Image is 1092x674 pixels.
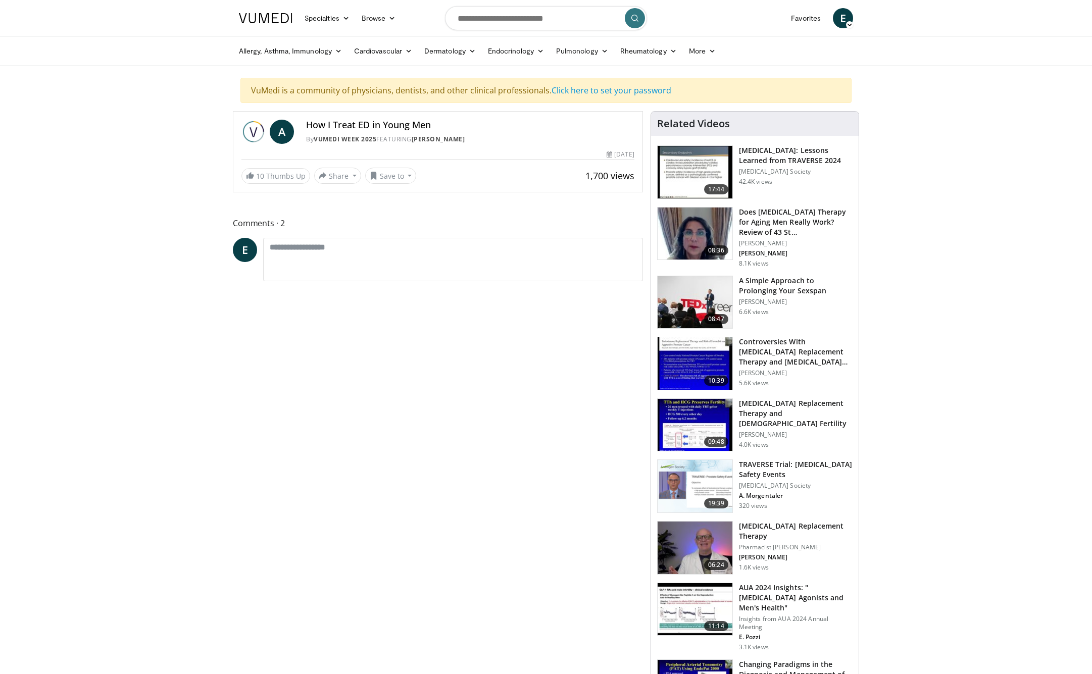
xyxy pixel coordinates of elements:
[348,41,418,61] a: Cardiovascular
[739,521,853,541] h3: [MEDICAL_DATA] Replacement Therapy
[739,239,853,247] p: [PERSON_NAME]
[239,13,292,23] img: VuMedi Logo
[683,41,722,61] a: More
[739,249,853,257] p: [PERSON_NAME]
[306,120,634,131] h4: How I Treat ED in Young Men
[240,78,852,103] div: VuMedi is a community of physicians, dentists, and other clinical professionals.
[233,238,257,262] a: E
[657,207,853,268] a: 08:36 Does [MEDICAL_DATA] Therapy for Aging Men Really Work? Review of 43 St… [PERSON_NAME] [PERS...
[314,135,376,143] a: Vumedi Week 2025
[704,621,728,631] span: 11:14
[482,41,550,61] a: Endocrinology
[739,260,769,268] p: 8.1K views
[739,298,853,306] p: [PERSON_NAME]
[739,615,853,631] p: Insights from AUA 2024 Annual Meeting
[658,276,732,329] img: c4bd4661-e278-4c34-863c-57c104f39734.150x105_q85_crop-smart_upscale.jpg
[365,168,417,184] button: Save to
[657,583,853,651] a: 11:14 AUA 2024 Insights: " [MEDICAL_DATA] Agonists and Men's Health" Insights from AUA 2024 Annua...
[270,120,294,144] a: A
[704,498,728,508] span: 19:39
[739,308,769,316] p: 6.6K views
[418,41,482,61] a: Dermatology
[739,178,772,186] p: 42.4K views
[739,337,853,367] h3: Controversies With [MEDICAL_DATA] Replacement Therapy and [MEDICAL_DATA] Can…
[658,399,732,451] img: 58e29ddd-d015-4cd9-bf96-f28e303b730c.150x105_q85_crop-smart_upscale.jpg
[658,460,732,512] img: 9812f22f-d817-4923-ae6c-a42f6b8f1c21.png.150x105_q85_crop-smart_upscale.png
[658,583,732,636] img: 4d022421-20df-4b46-86b4-3f7edf7cbfde.150x105_q85_crop-smart_upscale.jpg
[739,276,853,296] h3: A Simple Approach to Prolonging Your Sexspan
[657,521,853,575] a: 06:24 [MEDICAL_DATA] Replacement Therapy Pharmacist [PERSON_NAME] [PERSON_NAME] 1.6K views
[739,643,769,651] p: 3.1K views
[299,8,356,28] a: Specialties
[739,502,767,510] p: 320 views
[233,41,348,61] a: Allergy, Asthma, Immunology
[657,398,853,452] a: 09:48 [MEDICAL_DATA] Replacement Therapy and [DEMOGRAPHIC_DATA] Fertility [PERSON_NAME] 4.0K views
[657,337,853,390] a: 10:39 Controversies With [MEDICAL_DATA] Replacement Therapy and [MEDICAL_DATA] Can… [PERSON_NAME]...
[739,543,853,551] p: Pharmacist [PERSON_NAME]
[658,208,732,260] img: 4d4bce34-7cbb-4531-8d0c-5308a71d9d6c.150x105_q85_crop-smart_upscale.jpg
[657,118,730,130] h4: Related Videos
[739,207,853,237] h3: Does [MEDICAL_DATA] Therapy for Aging Men Really Work? Review of 43 St…
[241,168,310,184] a: 10 Thumbs Up
[704,314,728,324] span: 08:47
[356,8,402,28] a: Browse
[739,482,853,490] p: [MEDICAL_DATA] Society
[739,459,853,480] h3: TRAVERSE Trial: [MEDICAL_DATA] Safety Events
[739,492,853,500] p: A. Morgentaler
[704,245,728,255] span: 08:36
[739,583,853,613] h3: AUA 2024 Insights: " [MEDICAL_DATA] Agonists and Men's Health"
[607,150,634,159] div: [DATE]
[739,168,853,176] p: [MEDICAL_DATA] Society
[550,41,614,61] a: Pulmonology
[585,170,634,182] span: 1,700 views
[658,522,732,574] img: e23de6d5-b3cf-4de1-8780-c4eec047bbc0.150x105_q85_crop-smart_upscale.jpg
[739,633,853,641] p: E. Pozzi
[614,41,683,61] a: Rheumatology
[657,276,853,329] a: 08:47 A Simple Approach to Prolonging Your Sexspan [PERSON_NAME] 6.6K views
[739,553,853,561] p: [PERSON_NAME]
[552,85,671,96] a: Click here to set your password
[704,560,728,570] span: 06:24
[233,217,643,230] span: Comments 2
[704,184,728,194] span: 17:44
[739,563,769,572] p: 1.6K views
[412,135,465,143] a: [PERSON_NAME]
[658,146,732,198] img: 1317c62a-2f0d-4360-bee0-b1bff80fed3c.150x105_q85_crop-smart_upscale.jpg
[256,171,264,181] span: 10
[704,376,728,386] span: 10:39
[657,459,853,513] a: 19:39 TRAVERSE Trial: [MEDICAL_DATA] Safety Events [MEDICAL_DATA] Society A. Morgentaler 320 views
[739,398,853,429] h3: [MEDICAL_DATA] Replacement Therapy and [DEMOGRAPHIC_DATA] Fertility
[704,437,728,447] span: 09:48
[739,145,853,166] h3: [MEDICAL_DATA]: Lessons Learned from TRAVERSE 2024
[833,8,853,28] a: E
[445,6,647,30] input: Search topics, interventions
[785,8,827,28] a: Favorites
[739,369,853,377] p: [PERSON_NAME]
[739,379,769,387] p: 5.6K views
[657,145,853,199] a: 17:44 [MEDICAL_DATA]: Lessons Learned from TRAVERSE 2024 [MEDICAL_DATA] Society 42.4K views
[739,431,853,439] p: [PERSON_NAME]
[314,168,361,184] button: Share
[241,120,266,144] img: Vumedi Week 2025
[306,135,634,144] div: By FEATURING
[739,441,769,449] p: 4.0K views
[658,337,732,390] img: 418933e4-fe1c-4c2e-be56-3ce3ec8efa3b.150x105_q85_crop-smart_upscale.jpg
